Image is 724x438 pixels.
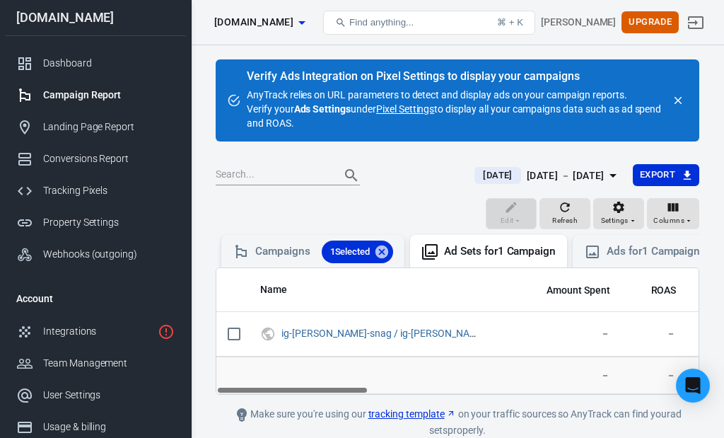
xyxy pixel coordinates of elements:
[676,369,710,403] div: Open Intercom Messenger
[247,71,662,130] div: AnyTrack relies on URL parameters to detect and display ads on your campaign reports. Verify your...
[281,328,570,339] a: ig-[PERSON_NAME]-snag / ig-[PERSON_NAME] / [PERSON_NAME]
[651,284,677,298] span: ROAS
[209,9,310,35] button: [DOMAIN_NAME]
[679,6,713,40] a: Sign out
[528,282,610,299] span: The estimated total amount of money you've spent on your campaign, ad set or ad during its schedule.
[349,17,414,28] span: Find anything...
[43,247,175,262] div: Webhooks (outgoing)
[322,241,394,263] div: 1Selected
[376,102,434,116] a: Pixel Settings
[214,13,293,31] span: samcart.com
[621,11,679,33] button: Upgrade
[5,282,186,316] li: Account
[43,356,175,371] div: Team Management
[5,347,186,379] a: Team Management
[5,238,186,270] a: Webhooks (outgoing)
[281,328,481,338] span: ig-dm-kw-snag / ig-dm-kw / ig-dm
[607,244,700,259] div: Ads for 1 Campaign
[260,283,287,297] span: Name
[541,15,616,30] div: Account id: 2prkmgRZ
[43,324,152,339] div: Integrations
[5,11,186,24] div: [DOMAIN_NAME]
[260,325,276,342] svg: UTM & Web Traffic
[43,88,175,103] div: Campaign Report
[216,268,699,394] div: scrollable content
[294,103,351,115] strong: Ads Settings
[477,168,518,183] span: [DATE]
[158,323,175,340] svg: 1 networks not verified yet
[444,244,556,259] div: Ad Sets for 1 Campaign
[43,120,175,134] div: Landing Page Report
[368,407,456,422] a: tracking template
[5,47,186,79] a: Dashboard
[43,151,175,166] div: Conversions Report
[539,198,590,229] button: Refresh
[633,164,699,186] button: Export
[601,214,629,227] span: Settings
[653,214,684,227] span: Columns
[255,241,393,263] div: Campaigns
[43,420,175,434] div: Usage & billing
[528,368,610,382] span: －
[633,368,677,382] span: －
[547,284,610,298] span: Amount Spent
[322,245,379,259] span: 1 Selected
[260,283,305,297] span: Name
[633,282,677,299] span: The total return on ad spend
[651,282,677,299] span: The total return on ad spend
[43,183,175,198] div: Tracking Pixels
[528,327,610,341] span: －
[593,198,644,229] button: Settings
[497,17,523,28] div: ⌘ + K
[43,388,175,403] div: User Settings
[547,282,610,299] span: The estimated total amount of money you've spent on your campaign, ad set or ad during its schedule.
[647,198,699,229] button: Columns
[216,406,699,438] div: Make sure you're using our on your traffic sources so AnyTrack can find your ad sets properly.
[43,56,175,71] div: Dashboard
[323,11,535,35] button: Find anything...⌘ + K
[5,111,186,143] a: Landing Page Report
[633,327,677,341] span: －
[5,175,186,207] a: Tracking Pixels
[5,79,186,111] a: Campaign Report
[552,214,578,227] span: Refresh
[43,215,175,230] div: Property Settings
[5,316,186,347] a: Integrations
[527,167,605,185] div: [DATE] － [DATE]
[247,69,662,83] div: Verify Ads Integration on Pixel Settings to display your campaigns
[5,207,186,238] a: Property Settings
[5,379,186,411] a: User Settings
[216,166,329,185] input: Search...
[668,91,688,110] button: close
[463,164,632,188] button: [DATE][DATE] － [DATE]
[5,143,186,175] a: Conversions Report
[334,159,368,192] button: Search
